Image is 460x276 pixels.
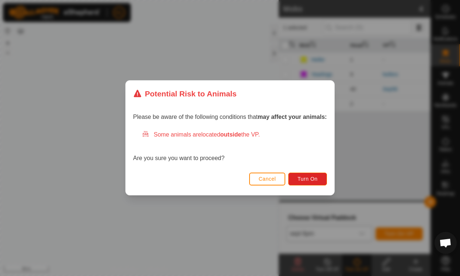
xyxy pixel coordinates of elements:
div: Are you sure you want to proceed? [133,131,327,163]
strong: may affect your animals: [258,114,327,120]
span: Please be aware of the following conditions that [133,114,327,120]
div: Some animals are [142,131,327,139]
button: Cancel [249,173,286,185]
a: Open chat [435,232,457,254]
span: Turn On [298,176,318,182]
span: Cancel [259,176,276,182]
button: Turn On [289,173,327,185]
div: Potential Risk to Animals [133,88,237,99]
strong: outside [220,132,241,138]
span: located the VP. [201,132,260,138]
